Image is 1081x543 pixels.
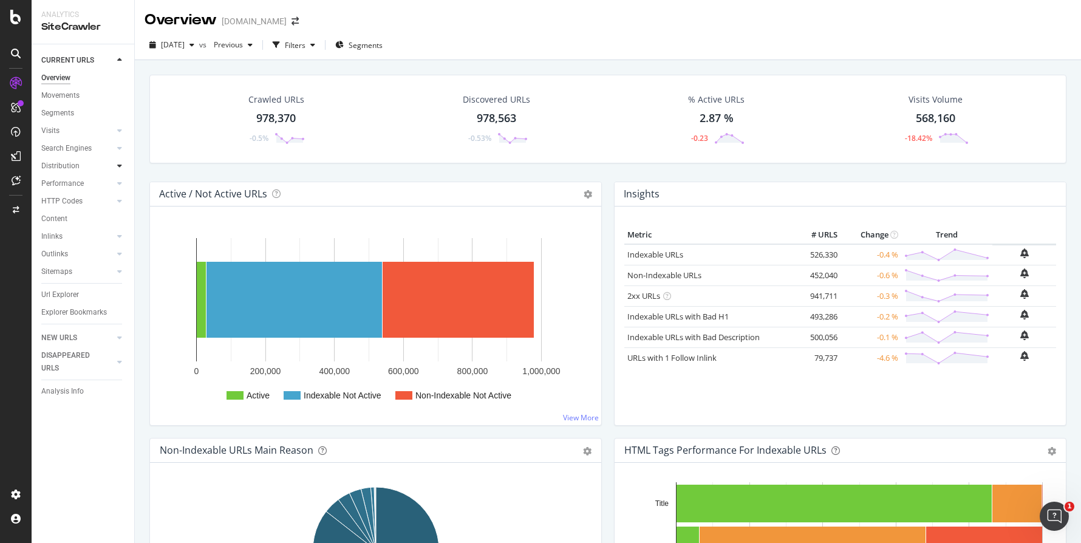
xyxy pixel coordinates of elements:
[792,306,841,327] td: 493,286
[41,385,126,398] a: Analysis Info
[627,332,760,343] a: Indexable URLs with Bad Description
[624,226,792,244] th: Metric
[841,265,901,285] td: -0.6 %
[199,39,209,50] span: vs
[41,160,114,172] a: Distribution
[841,244,901,265] td: -0.4 %
[41,89,80,102] div: Movements
[41,125,60,137] div: Visits
[268,35,320,55] button: Filters
[627,311,729,322] a: Indexable URLs with Bad H1
[41,107,74,120] div: Segments
[627,290,660,301] a: 2xx URLs
[584,190,592,199] i: Options
[41,177,84,190] div: Performance
[160,444,313,456] div: Non-Indexable URLs Main Reason
[41,248,68,261] div: Outlinks
[792,347,841,368] td: 79,737
[41,160,80,172] div: Distribution
[159,186,267,202] h4: Active / Not Active URLs
[349,40,383,50] span: Segments
[1048,447,1056,456] div: gear
[41,248,114,261] a: Outlinks
[792,226,841,244] th: # URLS
[901,226,992,244] th: Trend
[41,349,103,375] div: DISAPPEARED URLS
[792,244,841,265] td: 526,330
[41,349,114,375] a: DISAPPEARED URLS
[41,72,70,84] div: Overview
[624,444,827,456] div: HTML Tags Performance for Indexable URLs
[247,391,270,400] text: Active
[145,35,199,55] button: [DATE]
[41,230,63,243] div: Inlinks
[41,72,126,84] a: Overview
[161,39,185,50] span: 2025 Aug. 21st
[41,54,94,67] div: CURRENT URLS
[41,125,114,137] a: Visits
[41,213,67,225] div: Content
[457,366,488,376] text: 800,000
[41,385,84,398] div: Analysis Info
[841,226,901,244] th: Change
[624,186,660,202] h4: Insights
[841,306,901,327] td: -0.2 %
[41,213,126,225] a: Content
[41,306,126,319] a: Explorer Bookmarks
[41,10,124,20] div: Analytics
[250,366,281,376] text: 200,000
[477,111,516,126] div: 978,563
[1020,351,1029,361] div: bell-plus
[563,412,599,423] a: View More
[1020,268,1029,278] div: bell-plus
[841,347,901,368] td: -4.6 %
[388,366,419,376] text: 600,000
[194,366,199,376] text: 0
[41,265,114,278] a: Sitemaps
[41,195,114,208] a: HTTP Codes
[655,499,669,508] text: Title
[691,133,708,143] div: -0.23
[463,94,530,106] div: Discovered URLs
[209,35,257,55] button: Previous
[41,54,114,67] a: CURRENT URLS
[319,366,350,376] text: 400,000
[304,391,381,400] text: Indexable Not Active
[41,89,126,102] a: Movements
[209,39,243,50] span: Previous
[41,265,72,278] div: Sitemaps
[292,17,299,26] div: arrow-right-arrow-left
[41,306,107,319] div: Explorer Bookmarks
[792,285,841,306] td: 941,711
[1020,248,1029,258] div: bell-plus
[41,195,83,208] div: HTTP Codes
[688,94,745,106] div: % Active URLs
[41,230,114,243] a: Inlinks
[627,270,701,281] a: Non-Indexable URLs
[41,142,114,155] a: Search Engines
[248,94,304,106] div: Crawled URLs
[41,289,126,301] a: Url Explorer
[145,10,217,30] div: Overview
[841,285,901,306] td: -0.3 %
[330,35,387,55] button: Segments
[41,177,114,190] a: Performance
[41,107,126,120] a: Segments
[468,133,491,143] div: -0.53%
[909,94,963,106] div: Visits Volume
[700,111,734,126] div: 2.87 %
[256,111,296,126] div: 978,370
[41,332,77,344] div: NEW URLS
[160,226,592,415] div: A chart.
[627,352,717,363] a: URLs with 1 Follow Inlink
[250,133,268,143] div: -0.5%
[1020,289,1029,299] div: bell-plus
[583,447,592,456] div: gear
[222,15,287,27] div: [DOMAIN_NAME]
[792,327,841,347] td: 500,056
[41,289,79,301] div: Url Explorer
[916,111,955,126] div: 568,160
[41,332,114,344] a: NEW URLS
[522,366,560,376] text: 1,000,000
[841,327,901,347] td: -0.1 %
